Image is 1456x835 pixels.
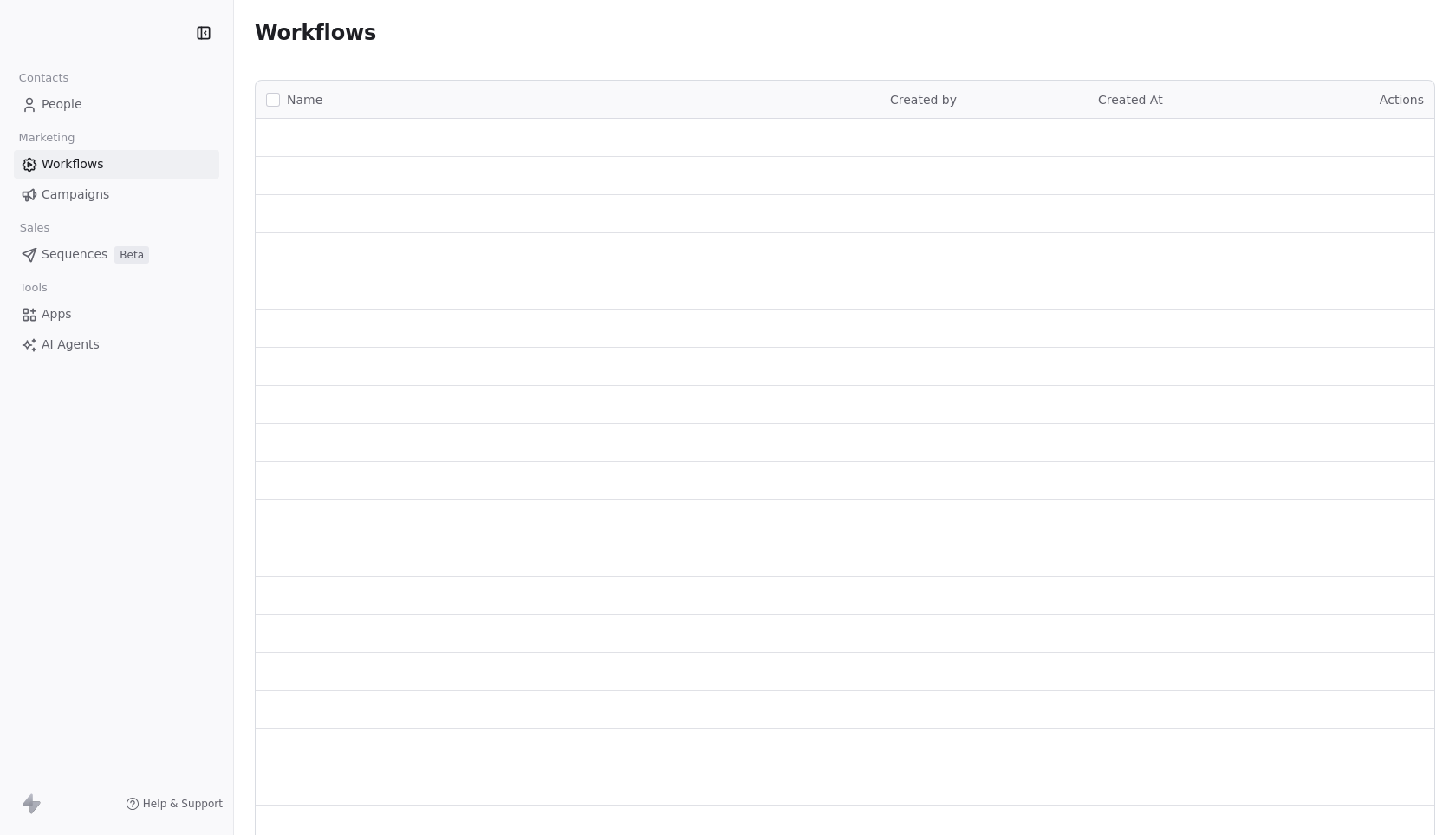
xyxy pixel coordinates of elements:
span: AI Agents [42,336,100,354]
span: Marketing [11,125,82,151]
span: Tools [12,275,55,301]
span: Sales [12,215,57,241]
span: Help & Support [143,797,223,811]
a: SequencesBeta [14,240,219,269]
span: Name [287,91,322,109]
a: Campaigns [14,180,219,209]
span: Sequences [42,245,107,264]
span: Actions [1380,93,1424,107]
span: Workflows [255,21,376,45]
span: Apps [42,305,72,323]
a: Help & Support [126,797,223,811]
span: Campaigns [42,186,109,204]
span: Beta [114,246,149,264]
span: Created At [1098,93,1163,107]
span: People [42,95,82,114]
a: Apps [14,300,219,329]
a: People [14,90,219,119]
span: Workflows [42,155,104,173]
span: Created by [890,93,957,107]
a: Workflows [14,150,219,179]
span: Contacts [11,65,76,91]
a: AI Agents [14,330,219,359]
